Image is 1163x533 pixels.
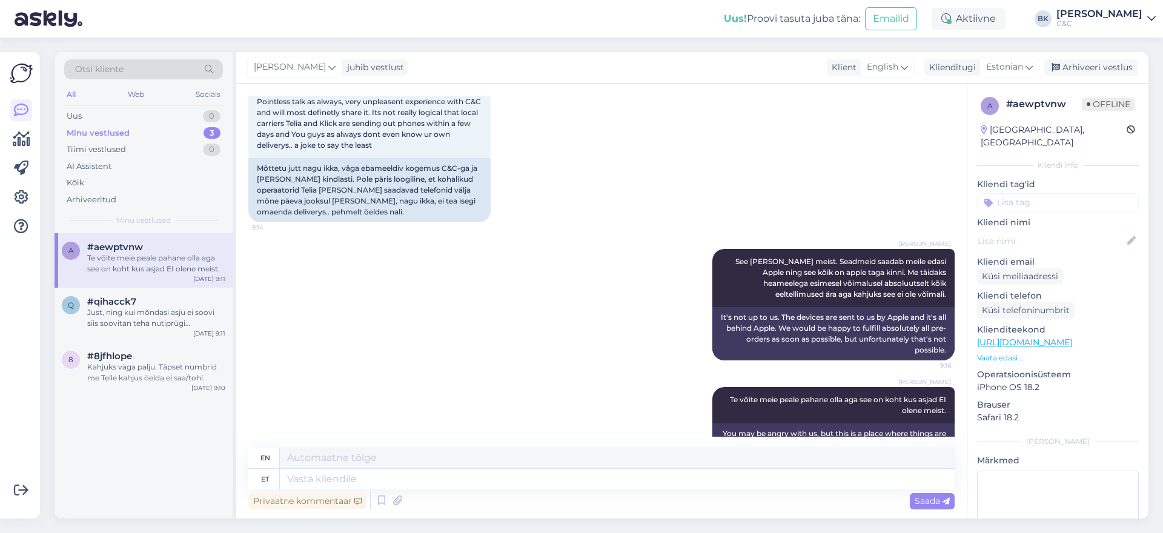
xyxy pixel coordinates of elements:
[68,300,74,310] span: q
[193,329,225,338] div: [DATE] 9:11
[1006,97,1082,111] div: # aewptvnw
[67,144,126,156] div: Tiimi vestlused
[67,127,130,139] div: Minu vestlused
[1056,9,1156,28] a: [PERSON_NAME]C&C
[712,307,955,360] div: It's not up to us. The devices are sent to us by Apple and it's all behind Apple. We would be hap...
[64,87,78,102] div: All
[906,361,951,370] span: 9:16
[248,158,491,222] div: Mõttetu jutt nagu ikka, väga ebameeldiv kogemus C&C-ga ja [PERSON_NAME] kindlasti. Pole päris loo...
[977,399,1139,411] p: Brauser
[865,7,917,30] button: Emailid
[977,337,1072,348] a: [URL][DOMAIN_NAME]
[724,12,860,26] div: Proovi tasuta juba täna:
[203,144,220,156] div: 0
[203,110,220,122] div: 0
[986,61,1023,74] span: Estonian
[193,87,223,102] div: Socials
[724,13,747,24] b: Uus!
[981,124,1127,149] div: [GEOGRAPHIC_DATA], [GEOGRAPHIC_DATA]
[977,216,1139,229] p: Kliendi nimi
[915,495,950,506] span: Saada
[87,307,225,329] div: Just, ning kui mõndasi asju ei soovi siis soovitan teha nutiprügi koristuspäeva, kus kustutate en...
[10,62,33,85] img: Askly Logo
[977,436,1139,447] div: [PERSON_NAME]
[1035,10,1052,27] div: BK
[252,223,297,232] span: 9:14
[87,253,225,274] div: Te võite meie peale pahane olla aga see on koht kus asjad EI olene meist.
[260,448,270,468] div: en
[87,296,136,307] span: #qihacck7
[977,193,1139,211] input: Lisa tag
[827,61,857,74] div: Klient
[1082,98,1135,111] span: Offline
[977,454,1139,467] p: Märkmed
[248,493,366,509] div: Privaatne kommentaar
[977,323,1139,336] p: Klienditeekond
[932,8,1006,30] div: Aktiivne
[116,215,171,226] span: Minu vestlused
[977,381,1139,394] p: iPhone OS 18.2
[977,256,1139,268] p: Kliendi email
[191,383,225,392] div: [DATE] 9:10
[193,274,225,283] div: [DATE] 9:11
[68,355,73,364] span: 8
[899,239,951,248] span: [PERSON_NAME]
[924,61,976,74] div: Klienditugi
[977,353,1139,363] p: Vaata edasi ...
[867,61,898,74] span: English
[87,242,143,253] span: #aewptvnw
[977,302,1075,319] div: Küsi telefoninumbrit
[977,368,1139,381] p: Operatsioonisüsteem
[977,290,1139,302] p: Kliendi telefon
[67,177,84,189] div: Kõik
[899,377,951,386] span: [PERSON_NAME]
[730,395,948,415] span: Te võite meie peale pahane olla aga see on koht kus asjad EI olene meist.
[204,127,220,139] div: 3
[261,469,269,489] div: et
[67,110,82,122] div: Uus
[125,87,147,102] div: Web
[68,246,74,255] span: a
[977,411,1139,424] p: Safari 18.2
[75,63,124,76] span: Otsi kliente
[977,268,1063,285] div: Küsi meiliaadressi
[977,160,1139,171] div: Kliendi info
[67,194,116,206] div: Arhiveeritud
[987,101,993,110] span: a
[1044,59,1138,76] div: Arhiveeri vestlus
[712,423,955,455] div: You may be angry with us, but this is a place where things are NOT about us.
[342,61,404,74] div: juhib vestlust
[735,257,948,299] span: See [PERSON_NAME] meist. Seadmeid saadab meile edasi Apple ning see kõik on apple taga kinni. Me ...
[1056,19,1142,28] div: C&C
[67,161,111,173] div: AI Assistent
[87,351,132,362] span: #8jfhlope
[257,97,483,150] span: Pointless talk as always, very unpleasent experience with C&C and will most definetly share it. I...
[978,234,1125,248] input: Lisa nimi
[1056,9,1142,19] div: [PERSON_NAME]
[87,362,225,383] div: Kahjuks väga palju. Täpset numbrid me Teile kahjus öelda ei saa/tohi.
[254,61,326,74] span: [PERSON_NAME]
[977,178,1139,191] p: Kliendi tag'id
